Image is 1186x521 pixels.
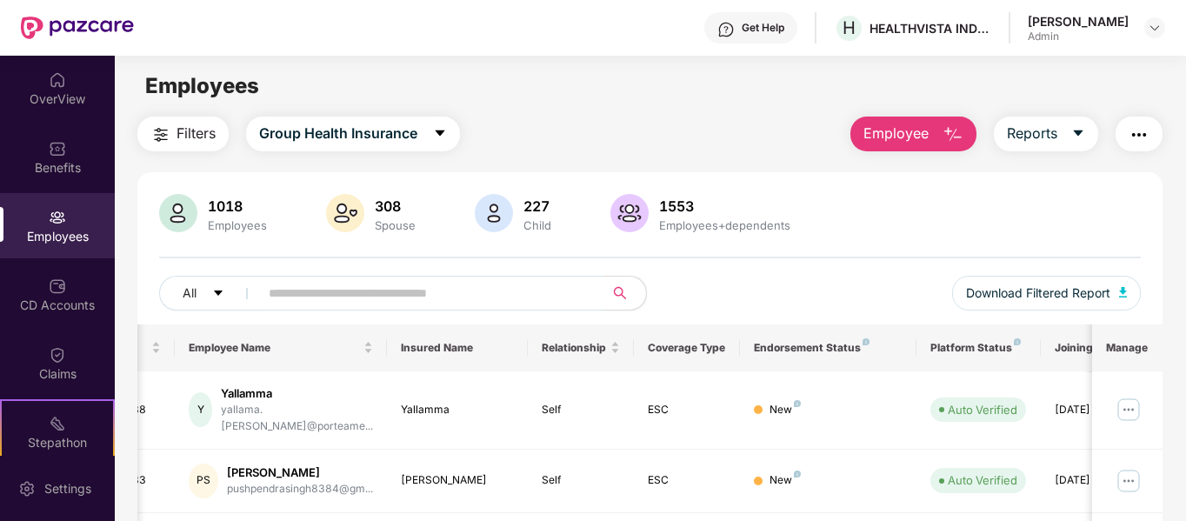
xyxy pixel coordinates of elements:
button: Allcaret-down [159,276,265,311]
div: Self [542,402,620,418]
button: Download Filtered Report [952,276,1142,311]
span: caret-down [433,126,447,142]
img: svg+xml;base64,PHN2ZyBpZD0iSGVscC0zMngzMiIgeG1sbnM9Imh0dHA6Ly93d3cudzMub3JnLzIwMDAvc3ZnIiB3aWR0aD... [717,21,735,38]
div: Spouse [371,218,419,232]
div: 308 [371,197,419,215]
th: Manage [1092,324,1163,371]
div: Child [520,218,555,232]
div: PS [189,464,218,498]
th: Coverage Type [634,324,740,371]
div: 1018 [204,197,270,215]
div: [DATE] [1055,472,1133,489]
div: ESC [648,472,726,489]
th: Joining Date [1041,324,1147,371]
div: [PERSON_NAME] [227,464,373,481]
img: svg+xml;base64,PHN2ZyBpZD0iRW1wbG95ZWVzIiB4bWxucz0iaHR0cDovL3d3dy53My5vcmcvMjAwMC9zdmciIHdpZHRoPS... [49,209,66,226]
div: Y [189,392,212,427]
span: Download Filtered Report [966,284,1110,303]
div: HEALTHVISTA INDIA LIMITED [870,20,991,37]
span: H [843,17,856,38]
img: svg+xml;base64,PHN2ZyB4bWxucz0iaHR0cDovL3d3dy53My5vcmcvMjAwMC9zdmciIHdpZHRoPSI4IiBoZWlnaHQ9IjgiIH... [794,471,801,478]
span: search [603,286,637,300]
img: svg+xml;base64,PHN2ZyBpZD0iU2V0dGluZy0yMHgyMCIgeG1sbnM9Imh0dHA6Ly93d3cudzMub3JnLzIwMDAvc3ZnIiB3aW... [18,480,36,498]
th: Employee Name [175,324,387,371]
img: svg+xml;base64,PHN2ZyB4bWxucz0iaHR0cDovL3d3dy53My5vcmcvMjAwMC9zdmciIHhtbG5zOnhsaW5rPSJodHRwOi8vd3... [475,194,513,232]
span: Reports [1007,123,1057,144]
div: 1553 [656,197,794,215]
span: Group Health Insurance [259,123,417,144]
img: svg+xml;base64,PHN2ZyB4bWxucz0iaHR0cDovL3d3dy53My5vcmcvMjAwMC9zdmciIHhtbG5zOnhsaW5rPSJodHRwOi8vd3... [1119,287,1128,297]
div: Yallamma [221,385,373,402]
div: Employees+dependents [656,218,794,232]
th: Insured Name [387,324,529,371]
img: svg+xml;base64,PHN2ZyBpZD0iRHJvcGRvd24tMzJ4MzIiIHhtbG5zPSJodHRwOi8vd3d3LnczLm9yZy8yMDAwL3N2ZyIgd2... [1148,21,1162,35]
button: Reportscaret-down [994,117,1098,151]
img: svg+xml;base64,PHN2ZyB4bWxucz0iaHR0cDovL3d3dy53My5vcmcvMjAwMC9zdmciIHhtbG5zOnhsaW5rPSJodHRwOi8vd3... [610,194,649,232]
th: Relationship [528,324,634,371]
img: svg+xml;base64,PHN2ZyB4bWxucz0iaHR0cDovL3d3dy53My5vcmcvMjAwMC9zdmciIHdpZHRoPSIyNCIgaGVpZ2h0PSIyNC... [1129,124,1149,145]
button: Filters [137,117,229,151]
span: Employee Name [189,341,360,355]
div: Get Help [742,21,784,35]
div: Self [542,472,620,489]
span: Employee [863,123,929,144]
div: pushpendrasingh8384@gm... [227,481,373,498]
div: Endorsement Status [754,341,903,355]
span: caret-down [1071,126,1085,142]
img: svg+xml;base64,PHN2ZyB4bWxucz0iaHR0cDovL3d3dy53My5vcmcvMjAwMC9zdmciIHdpZHRoPSI4IiBoZWlnaHQ9IjgiIH... [863,338,870,345]
img: svg+xml;base64,PHN2ZyB4bWxucz0iaHR0cDovL3d3dy53My5vcmcvMjAwMC9zdmciIHdpZHRoPSI4IiBoZWlnaHQ9IjgiIH... [794,400,801,407]
button: Employee [850,117,976,151]
div: Admin [1028,30,1129,43]
img: svg+xml;base64,PHN2ZyB4bWxucz0iaHR0cDovL3d3dy53My5vcmcvMjAwMC9zdmciIHhtbG5zOnhsaW5rPSJodHRwOi8vd3... [326,194,364,232]
div: [PERSON_NAME] [401,472,515,489]
img: svg+xml;base64,PHN2ZyBpZD0iSG9tZSIgeG1sbnM9Imh0dHA6Ly93d3cudzMub3JnLzIwMDAvc3ZnIiB3aWR0aD0iMjAiIG... [49,71,66,89]
button: Group Health Insurancecaret-down [246,117,460,151]
img: svg+xml;base64,PHN2ZyB4bWxucz0iaHR0cDovL3d3dy53My5vcmcvMjAwMC9zdmciIHhtbG5zOnhsaW5rPSJodHRwOi8vd3... [159,194,197,232]
img: svg+xml;base64,PHN2ZyB4bWxucz0iaHR0cDovL3d3dy53My5vcmcvMjAwMC9zdmciIHdpZHRoPSI4IiBoZWlnaHQ9IjgiIH... [1014,338,1021,345]
div: Yallamma [401,402,515,418]
div: [DATE] [1055,402,1133,418]
div: Auto Verified [948,471,1017,489]
div: New [770,472,801,489]
div: Platform Status [930,341,1026,355]
span: Employees [145,73,259,98]
img: svg+xml;base64,PHN2ZyBpZD0iQmVuZWZpdHMiIHhtbG5zPSJodHRwOi8vd3d3LnczLm9yZy8yMDAwL3N2ZyIgd2lkdGg9Ij... [49,140,66,157]
span: caret-down [212,287,224,301]
div: yallama.[PERSON_NAME]@porteame... [221,402,373,435]
div: Stepathon [2,434,113,451]
span: All [183,284,197,303]
button: search [603,276,647,311]
div: ESC [648,402,726,418]
img: svg+xml;base64,PHN2ZyB4bWxucz0iaHR0cDovL3d3dy53My5vcmcvMjAwMC9zdmciIHdpZHRoPSIyMSIgaGVpZ2h0PSIyMC... [49,415,66,432]
img: svg+xml;base64,PHN2ZyBpZD0iQ0RfQWNjb3VudHMiIGRhdGEtbmFtZT0iQ0QgQWNjb3VudHMiIHhtbG5zPSJodHRwOi8vd3... [49,277,66,295]
span: Filters [177,123,216,144]
img: svg+xml;base64,PHN2ZyB4bWxucz0iaHR0cDovL3d3dy53My5vcmcvMjAwMC9zdmciIHhtbG5zOnhsaW5rPSJodHRwOi8vd3... [943,124,963,145]
div: Auto Verified [948,401,1017,418]
img: svg+xml;base64,PHN2ZyBpZD0iQ2xhaW0iIHhtbG5zPSJodHRwOi8vd3d3LnczLm9yZy8yMDAwL3N2ZyIgd2lkdGg9IjIwIi... [49,346,66,364]
div: Employees [204,218,270,232]
div: 227 [520,197,555,215]
span: Relationship [542,341,607,355]
img: svg+xml;base64,PHN2ZyB4bWxucz0iaHR0cDovL3d3dy53My5vcmcvMjAwMC9zdmciIHdpZHRoPSIyNCIgaGVpZ2h0PSIyNC... [150,124,171,145]
div: [PERSON_NAME] [1028,13,1129,30]
div: New [770,402,801,418]
img: manageButton [1115,396,1143,424]
img: New Pazcare Logo [21,17,134,39]
img: manageButton [1115,467,1143,495]
div: Settings [39,480,97,498]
